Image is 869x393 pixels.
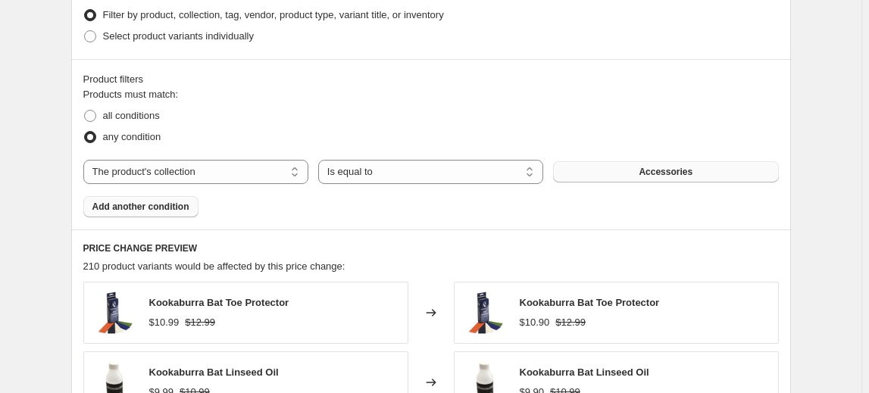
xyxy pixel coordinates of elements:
[185,317,215,328] span: $12.99
[555,317,586,328] span: $12.99
[103,131,161,142] span: any condition
[520,366,649,378] span: Kookaburra Bat Linseed Oil
[83,260,345,272] span: 210 product variants would be affected by this price change:
[149,366,279,378] span: Kookaburra Bat Linseed Oil
[83,89,179,100] span: Products must match:
[103,30,254,42] span: Select product variants individually
[520,317,550,328] span: $10.90
[462,290,508,335] img: toe_protector_kit__74269__66851__16817.1406922721.600.600_80x.jpg
[92,201,189,213] span: Add another condition
[83,242,779,254] h6: PRICE CHANGE PREVIEW
[149,317,180,328] span: $10.99
[83,72,779,87] div: Product filters
[103,9,444,20] span: Filter by product, collection, tag, vendor, product type, variant title, or inventory
[639,166,692,178] span: Accessories
[149,297,289,308] span: Kookaburra Bat Toe Protector
[103,110,160,121] span: all conditions
[83,196,198,217] button: Add another condition
[553,161,778,182] button: Accessories
[92,290,137,335] img: toe_protector_kit__74269__66851__16817.1406922721.600.600_80x.jpg
[520,297,660,308] span: Kookaburra Bat Toe Protector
